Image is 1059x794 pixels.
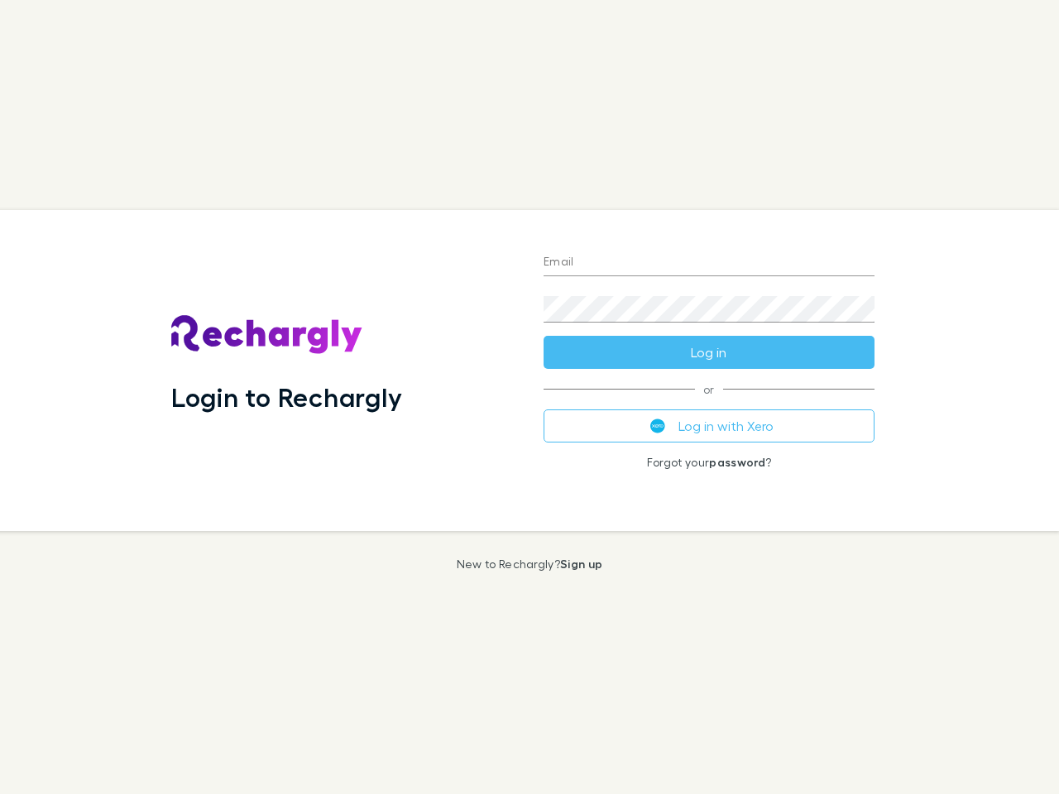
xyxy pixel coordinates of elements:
a: password [709,455,765,469]
button: Log in [544,336,875,369]
p: Forgot your ? [544,456,875,469]
p: New to Rechargly? [457,557,603,571]
img: Rechargly's Logo [171,315,363,355]
h1: Login to Rechargly [171,381,402,413]
span: or [544,389,875,390]
button: Log in with Xero [544,409,875,442]
img: Xero's logo [650,419,665,433]
a: Sign up [560,557,602,571]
